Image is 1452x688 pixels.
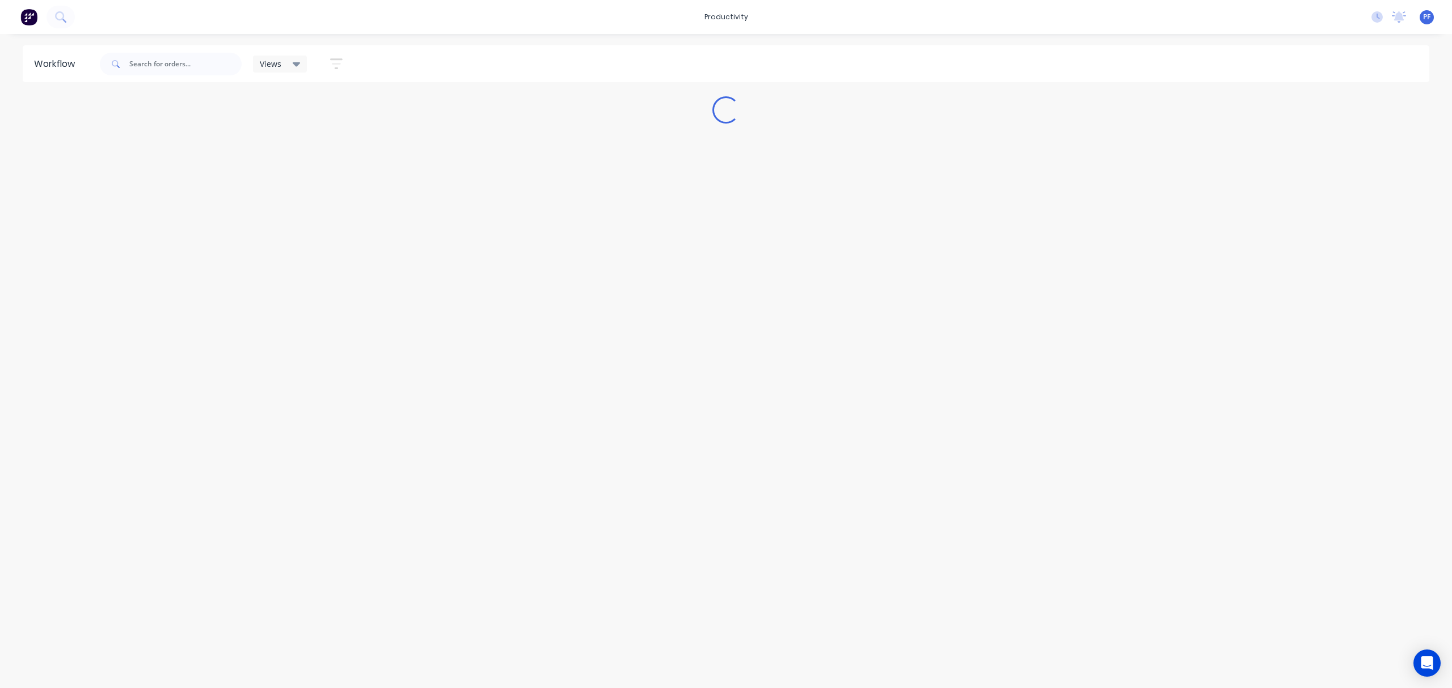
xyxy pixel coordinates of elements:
div: productivity [699,9,754,26]
span: Views [260,58,281,70]
div: Workflow [34,57,81,71]
div: Open Intercom Messenger [1413,649,1441,677]
input: Search for orders... [129,53,242,75]
img: Factory [20,9,37,26]
span: PF [1423,12,1430,22]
